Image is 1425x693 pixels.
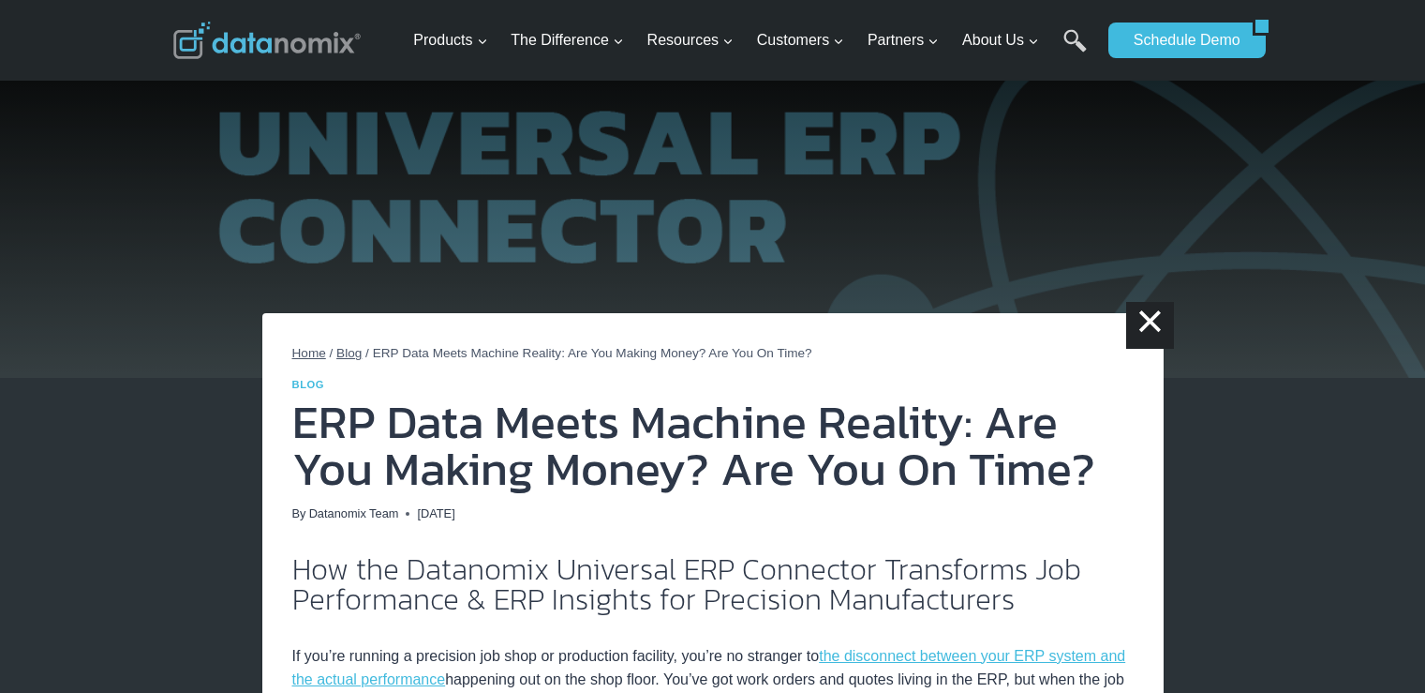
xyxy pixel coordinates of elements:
[292,554,1134,614] h2: How the Datanomix Universal ERP Connector Transforms Job Performance & ERP Insights for Precision...
[373,346,812,360] span: ERP Data Meets Machine Reality: Are You Making Money? Are You On Time?
[336,346,362,360] a: Blog
[292,346,326,360] a: Home
[173,22,361,59] img: Datanomix
[292,343,1134,364] nav: Breadcrumbs
[292,399,1134,492] h1: ERP Data Meets Machine Reality: Are You Making Money? Are You On Time?
[1063,29,1087,71] a: Search
[9,309,300,684] iframe: Popup CTA
[962,28,1039,53] span: About Us
[757,28,844,53] span: Customers
[511,28,624,53] span: The Difference
[413,28,487,53] span: Products
[365,346,369,360] span: /
[1126,302,1173,349] a: ×
[309,506,399,520] a: Datanomix Team
[292,379,325,390] a: Blog
[647,28,734,53] span: Resources
[1108,23,1253,58] a: Schedule Demo
[330,346,334,360] span: /
[417,505,454,523] time: [DATE]
[868,28,939,53] span: Partners
[406,10,1099,71] nav: Primary Navigation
